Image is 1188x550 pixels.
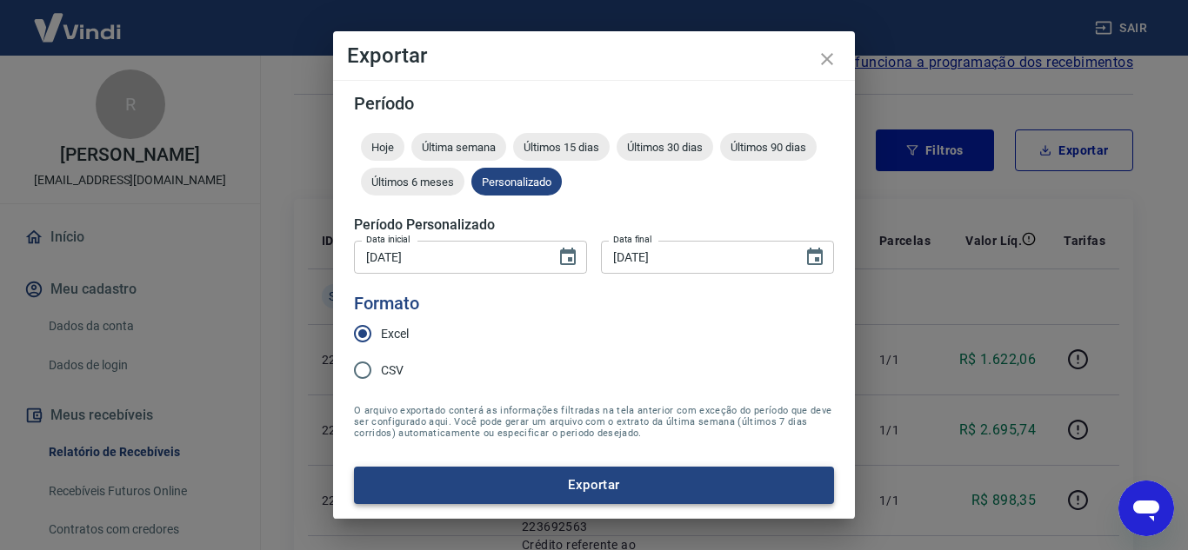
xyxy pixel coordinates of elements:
[354,467,834,503] button: Exportar
[366,233,410,246] label: Data inicial
[601,241,791,273] input: DD/MM/YYYY
[361,141,404,154] span: Hoje
[381,361,404,380] span: CSV
[361,176,464,189] span: Últimos 6 meses
[354,95,834,112] h5: Período
[354,405,834,439] span: O arquivo exportado conterá as informações filtradas na tela anterior com exceção do período que ...
[361,168,464,195] div: Últimos 6 meses
[513,133,610,161] div: Últimos 15 dias
[617,141,713,154] span: Últimos 30 dias
[1118,480,1174,536] iframe: Botão para abrir a janela de mensagens
[411,133,506,161] div: Última semana
[471,176,562,189] span: Personalizado
[720,133,817,161] div: Últimos 90 dias
[806,38,848,80] button: close
[720,141,817,154] span: Últimos 90 dias
[613,233,652,246] label: Data final
[411,141,506,154] span: Última semana
[617,133,713,161] div: Últimos 30 dias
[471,168,562,195] div: Personalizado
[354,241,544,273] input: DD/MM/YYYY
[347,45,841,66] h4: Exportar
[354,291,419,316] legend: Formato
[798,240,832,275] button: Choose date, selected date is 19 de set de 2025
[381,325,409,343] span: Excel
[551,240,585,275] button: Choose date, selected date is 16 de set de 2025
[513,141,610,154] span: Últimos 15 dias
[361,133,404,161] div: Hoje
[354,216,834,234] h5: Período Personalizado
